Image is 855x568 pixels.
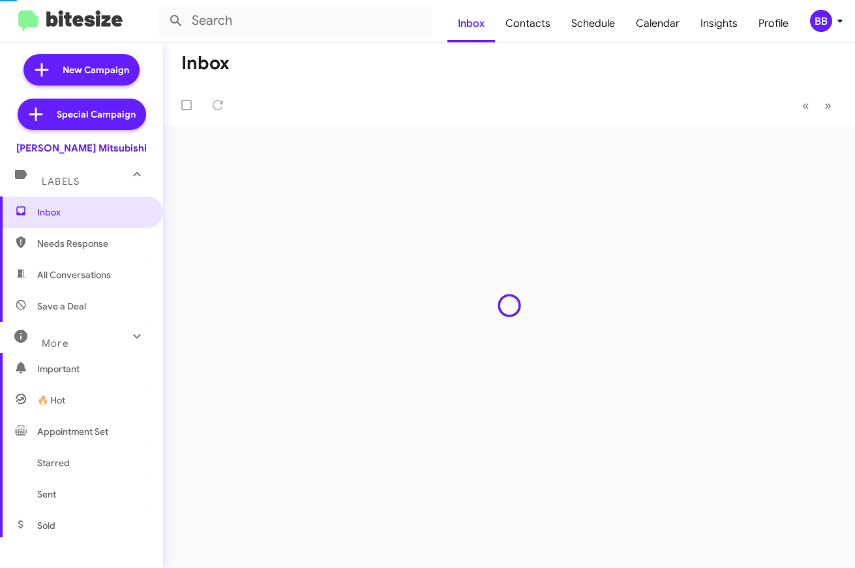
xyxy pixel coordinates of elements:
[37,394,65,407] span: 🔥 Hot
[625,5,690,42] a: Calendar
[810,10,832,32] div: BB
[42,176,80,187] span: Labels
[37,425,108,438] span: Appointment Set
[37,300,86,313] span: Save a Deal
[690,5,748,42] a: Insights
[802,97,809,114] span: «
[57,108,136,121] span: Special Campaign
[37,237,148,250] span: Needs Response
[18,99,146,130] a: Special Campaign
[561,5,625,42] a: Schedule
[37,362,148,375] span: Important
[794,92,817,119] button: Previous
[23,54,140,86] a: New Campaign
[447,5,495,42] a: Inbox
[16,142,147,155] div: [PERSON_NAME] Mitsubishi
[495,5,561,42] a: Contacts
[37,488,56,501] span: Sent
[42,338,68,349] span: More
[37,519,55,532] span: Sold
[63,63,129,76] span: New Campaign
[37,206,148,219] span: Inbox
[158,5,432,37] input: Search
[37,456,70,469] span: Starred
[817,92,839,119] button: Next
[795,92,839,119] nav: Page navigation example
[37,268,111,281] span: All Conversations
[181,53,230,74] h1: Inbox
[824,97,832,114] span: »
[799,10,841,32] button: BB
[748,5,799,42] a: Profile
